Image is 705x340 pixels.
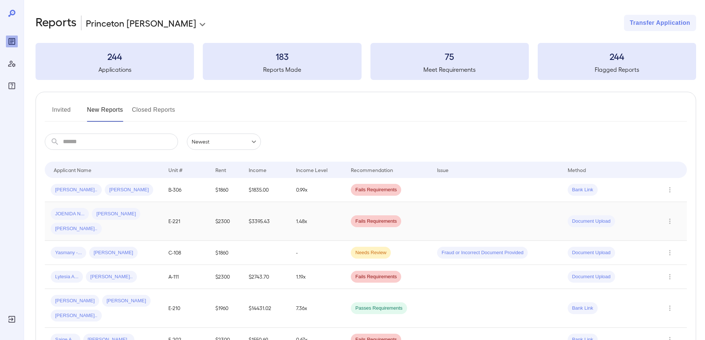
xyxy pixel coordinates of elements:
[664,184,676,196] button: Row Actions
[51,312,102,319] span: [PERSON_NAME]..
[370,50,529,62] h3: 75
[51,249,86,256] span: Yasmany -...
[51,225,102,232] span: [PERSON_NAME]..
[290,265,345,289] td: 1.19x
[664,302,676,314] button: Row Actions
[351,249,391,256] span: Needs Review
[568,273,615,280] span: Document Upload
[538,50,696,62] h3: 244
[86,273,137,280] span: [PERSON_NAME]..
[538,65,696,74] h5: Flagged Reports
[36,65,194,74] h5: Applications
[568,249,615,256] span: Document Upload
[209,265,243,289] td: $2300
[290,202,345,241] td: 1.48x
[243,265,290,289] td: $2743.70
[568,305,598,312] span: Bank Link
[624,15,696,31] button: Transfer Application
[6,36,18,47] div: Reports
[51,186,102,193] span: [PERSON_NAME]..
[249,165,266,174] div: Income
[89,249,138,256] span: [PERSON_NAME]
[54,165,91,174] div: Applicant Name
[51,297,99,304] span: [PERSON_NAME]
[290,178,345,202] td: 0.99x
[290,289,345,328] td: 7.36x
[162,241,209,265] td: C-108
[351,218,401,225] span: Fails Requirements
[290,241,345,265] td: -
[243,289,290,328] td: $14431.02
[87,104,123,122] button: New Reports
[92,211,140,218] span: [PERSON_NAME]
[36,50,194,62] h3: 244
[162,265,209,289] td: A-111
[6,80,18,92] div: FAQ
[162,178,209,202] td: B-306
[351,305,407,312] span: Passes Requirements
[162,202,209,241] td: E-221
[296,165,328,174] div: Income Level
[664,247,676,259] button: Row Actions
[36,15,77,31] h2: Reports
[162,289,209,328] td: E-210
[105,186,153,193] span: [PERSON_NAME]
[568,165,586,174] div: Method
[203,50,361,62] h3: 183
[568,218,615,225] span: Document Upload
[243,202,290,241] td: $3395.43
[132,104,175,122] button: Closed Reports
[168,165,182,174] div: Unit #
[209,289,243,328] td: $1960
[568,186,598,193] span: Bank Link
[36,43,696,80] summary: 244Applications183Reports Made75Meet Requirements244Flagged Reports
[45,104,78,122] button: Invited
[215,165,227,174] div: Rent
[437,249,528,256] span: Fraud or Incorrect Document Provided
[209,202,243,241] td: $2300
[209,241,243,265] td: $1860
[351,165,393,174] div: Recommendation
[203,65,361,74] h5: Reports Made
[51,211,89,218] span: JOENIDA N...
[86,17,196,29] p: Princeton [PERSON_NAME]
[437,165,449,174] div: Issue
[102,297,151,304] span: [PERSON_NAME]
[6,313,18,325] div: Log Out
[6,58,18,70] div: Manage Users
[351,273,401,280] span: Fails Requirements
[351,186,401,193] span: Fails Requirements
[209,178,243,202] td: $1860
[51,273,83,280] span: Lytesia A...
[664,271,676,283] button: Row Actions
[187,134,261,150] div: Newest
[243,178,290,202] td: $1835.00
[370,65,529,74] h5: Meet Requirements
[664,215,676,227] button: Row Actions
